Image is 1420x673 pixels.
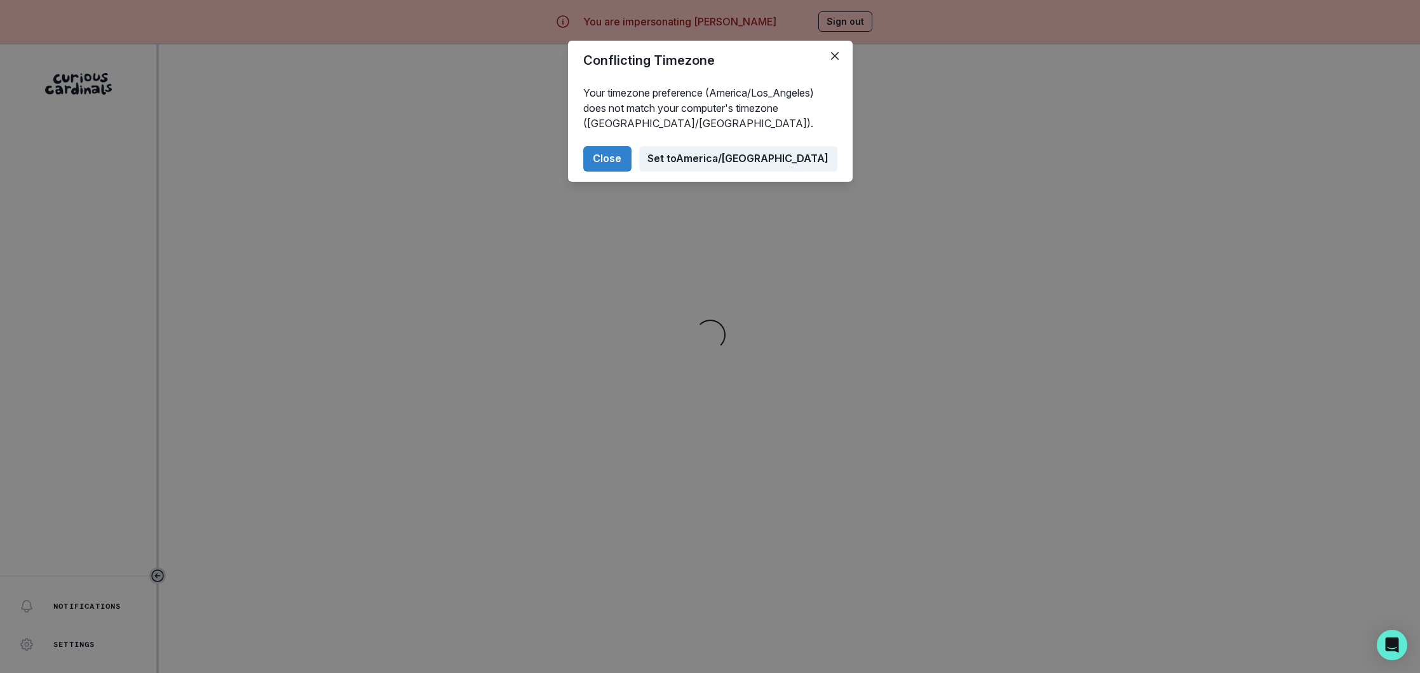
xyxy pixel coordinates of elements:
[1377,630,1407,660] div: Open Intercom Messenger
[583,146,632,172] button: Close
[825,46,845,66] button: Close
[568,41,853,80] header: Conflicting Timezone
[639,146,837,172] button: Set toAmerica/[GEOGRAPHIC_DATA]
[568,80,853,136] div: Your timezone preference (America/Los_Angeles) does not match your computer's timezone ([GEOGRAPH...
